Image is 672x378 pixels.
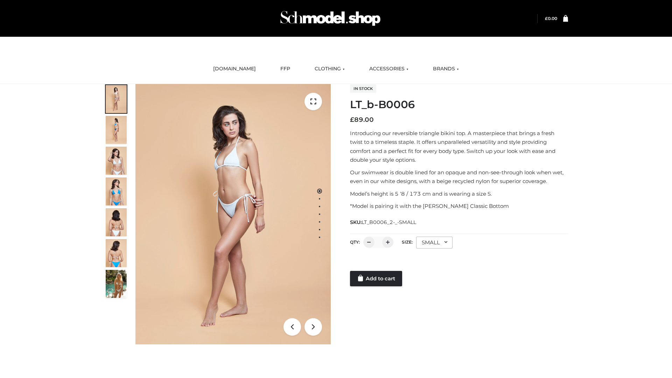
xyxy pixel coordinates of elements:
[350,84,376,93] span: In stock
[545,16,557,21] a: £0.00
[545,16,548,21] span: £
[545,16,557,21] bdi: 0.00
[350,98,568,111] h1: LT_b-B0006
[350,116,374,124] bdi: 89.00
[402,239,413,245] label: Size:
[350,271,402,286] a: Add to cart
[106,208,127,236] img: ArielClassicBikiniTop_CloudNine_AzureSky_OW114ECO_7-scaled.jpg
[350,168,568,186] p: Our swimwear is double lined for an opaque and non-see-through look when wet, even in our white d...
[106,177,127,205] img: ArielClassicBikiniTop_CloudNine_AzureSky_OW114ECO_4-scaled.jpg
[106,147,127,175] img: ArielClassicBikiniTop_CloudNine_AzureSky_OW114ECO_3-scaled.jpg
[350,239,360,245] label: QTY:
[350,129,568,164] p: Introducing our reversible triangle bikini top. A masterpiece that brings a fresh twist to a time...
[428,61,464,77] a: BRANDS
[416,237,453,248] div: SMALL
[350,202,568,211] p: *Model is pairing it with the [PERSON_NAME] Classic Bottom
[208,61,261,77] a: [DOMAIN_NAME]
[350,218,417,226] span: SKU:
[309,61,350,77] a: CLOTHING
[364,61,414,77] a: ACCESSORIES
[106,116,127,144] img: ArielClassicBikiniTop_CloudNine_AzureSky_OW114ECO_2-scaled.jpg
[350,189,568,198] p: Model’s height is 5 ‘8 / 173 cm and is wearing a size S.
[275,61,295,77] a: FFP
[106,270,127,298] img: Arieltop_CloudNine_AzureSky2.jpg
[362,219,416,225] span: LT_B0006_2-_-SMALL
[350,116,354,124] span: £
[278,5,383,32] img: Schmodel Admin 964
[135,84,331,344] img: ArielClassicBikiniTop_CloudNine_AzureSky_OW114ECO_1
[106,85,127,113] img: ArielClassicBikiniTop_CloudNine_AzureSky_OW114ECO_1-scaled.jpg
[106,239,127,267] img: ArielClassicBikiniTop_CloudNine_AzureSky_OW114ECO_8-scaled.jpg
